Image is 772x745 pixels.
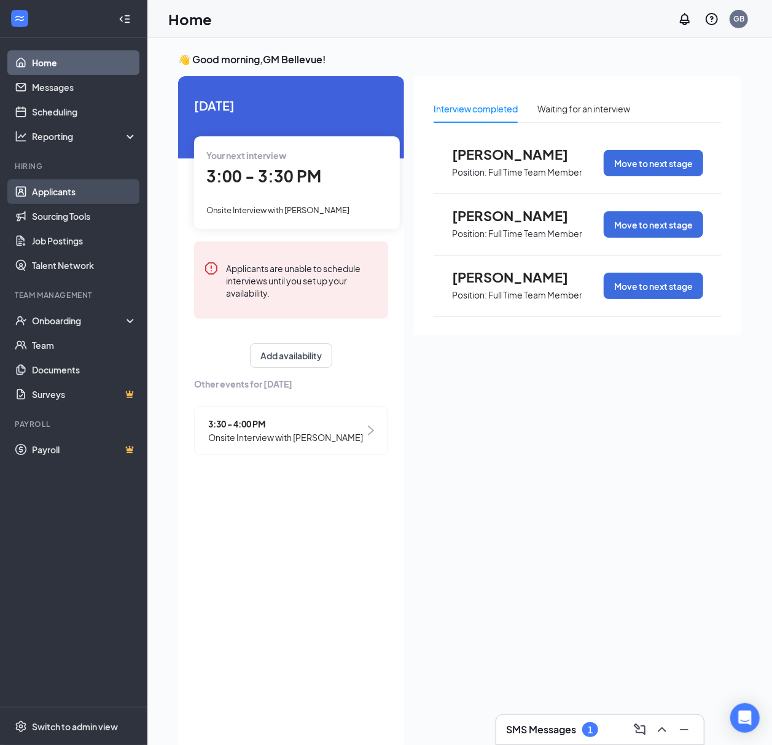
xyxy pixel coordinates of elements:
[208,417,363,431] span: 3:30 - 4:00 PM
[677,722,692,737] svg: Minimize
[32,720,118,733] div: Switch to admin view
[434,102,518,115] div: Interview completed
[730,703,760,733] div: Open Intercom Messenger
[452,208,587,224] span: [PERSON_NAME]
[32,314,127,327] div: Onboarding
[194,377,388,391] span: Other events for [DATE]
[32,253,137,278] a: Talent Network
[733,14,744,24] div: GB
[32,50,137,75] a: Home
[178,53,741,66] h3: 👋 Good morning, GM Bellevue !
[208,431,363,444] span: Onsite Interview with [PERSON_NAME]
[633,722,647,737] svg: ComposeMessage
[15,314,27,327] svg: UserCheck
[204,261,219,276] svg: Error
[226,261,378,299] div: Applicants are unable to schedule interviews until you set up your availability.
[168,9,212,29] h1: Home
[488,289,582,301] p: Full Time Team Member
[630,720,650,739] button: ComposeMessage
[677,12,692,26] svg: Notifications
[704,12,719,26] svg: QuestionInfo
[32,204,137,228] a: Sourcing Tools
[655,722,669,737] svg: ChevronUp
[506,723,576,736] h3: SMS Messages
[674,720,694,739] button: Minimize
[32,228,137,253] a: Job Postings
[15,161,135,171] div: Hiring
[206,205,349,215] span: Onsite Interview with [PERSON_NAME]
[14,12,26,25] svg: WorkstreamLogo
[452,228,487,240] p: Position:
[32,357,137,382] a: Documents
[250,343,332,368] button: Add availability
[15,130,27,142] svg: Analysis
[32,437,137,462] a: PayrollCrown
[32,179,137,204] a: Applicants
[206,150,286,161] span: Your next interview
[652,720,672,739] button: ChevronUp
[452,269,587,285] span: [PERSON_NAME]
[32,130,138,142] div: Reporting
[32,382,137,407] a: SurveysCrown
[488,166,582,178] p: Full Time Team Member
[537,102,630,115] div: Waiting for an interview
[604,211,703,238] button: Move to next stage
[15,720,27,733] svg: Settings
[452,146,587,162] span: [PERSON_NAME]
[604,273,703,299] button: Move to next stage
[32,333,137,357] a: Team
[488,228,582,240] p: Full Time Team Member
[119,13,131,25] svg: Collapse
[452,166,487,178] p: Position:
[604,150,703,176] button: Move to next stage
[206,166,321,186] span: 3:00 - 3:30 PM
[194,96,388,115] span: [DATE]
[32,75,137,99] a: Messages
[452,289,487,301] p: Position:
[15,419,135,429] div: Payroll
[32,99,137,124] a: Scheduling
[15,290,135,300] div: Team Management
[588,725,593,735] div: 1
